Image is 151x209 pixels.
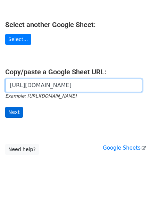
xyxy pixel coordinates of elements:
a: Need help? [5,144,39,155]
input: Paste your Google Sheet URL here [5,79,142,92]
small: Example: [URL][DOMAIN_NAME] [5,93,76,99]
h4: Copy/paste a Google Sheet URL: [5,68,146,76]
iframe: Chat Widget [116,176,151,209]
input: Next [5,107,23,118]
a: Google Sheets [103,145,146,151]
a: Select... [5,34,31,45]
h4: Select another Google Sheet: [5,20,146,29]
